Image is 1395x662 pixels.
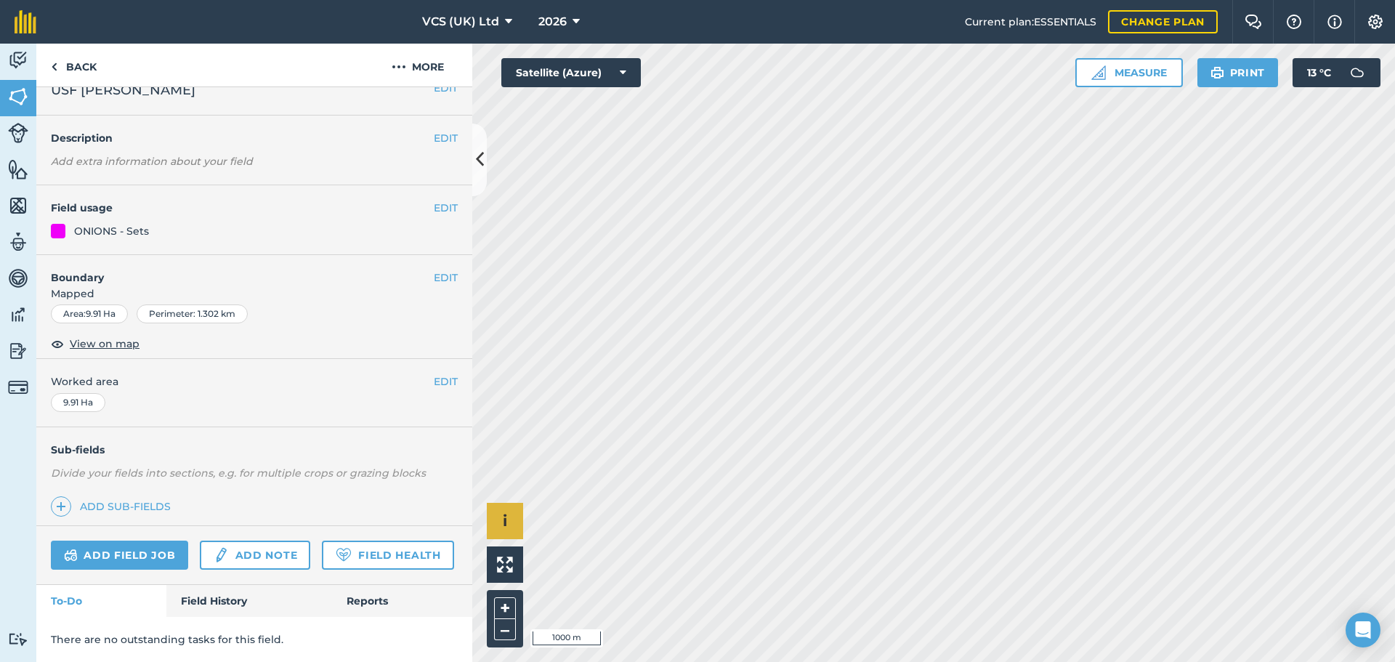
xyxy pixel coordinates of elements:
[434,374,458,389] button: EDIT
[74,223,149,239] div: ONIONS - Sets
[51,496,177,517] a: Add sub-fields
[965,14,1096,30] span: Current plan : ESSENTIALS
[501,58,641,87] button: Satellite (Azure)
[1307,58,1331,87] span: 13 ° C
[51,374,458,389] span: Worked area
[1343,58,1372,87] img: svg+xml;base64,PD94bWwgdmVyc2lvbj0iMS4wIiBlbmNvZGluZz0idXRmLTgiPz4KPCEtLSBHZW5lcmF0b3I6IEFkb2JlIE...
[434,80,458,96] button: EDIT
[1197,58,1279,87] button: Print
[497,557,513,573] img: Four arrows, one pointing top left, one top right, one bottom right and the last bottom left
[8,86,28,108] img: svg+xml;base64,PHN2ZyB4bWxucz0iaHR0cDovL3d3dy53My5vcmcvMjAwMC9zdmciIHdpZHRoPSI1NiIgaGVpZ2h0PSI2MC...
[8,632,28,646] img: svg+xml;base64,PD94bWwgdmVyc2lvbj0iMS4wIiBlbmNvZGluZz0idXRmLTgiPz4KPCEtLSBHZW5lcmF0b3I6IEFkb2JlIE...
[503,512,507,530] span: i
[434,200,458,216] button: EDIT
[8,377,28,397] img: svg+xml;base64,PD94bWwgdmVyc2lvbj0iMS4wIiBlbmNvZGluZz0idXRmLTgiPz4KPCEtLSBHZW5lcmF0b3I6IEFkb2JlIE...
[51,58,57,76] img: svg+xml;base64,PHN2ZyB4bWxucz0iaHR0cDovL3d3dy53My5vcmcvMjAwMC9zdmciIHdpZHRoPSI5IiBoZWlnaHQ9IjI0Ii...
[36,286,472,302] span: Mapped
[51,631,458,647] p: There are no outstanding tasks for this field.
[51,335,139,352] button: View on map
[1210,64,1224,81] img: svg+xml;base64,PHN2ZyB4bWxucz0iaHR0cDovL3d3dy53My5vcmcvMjAwMC9zdmciIHdpZHRoPSIxOSIgaGVpZ2h0PSIyNC...
[434,130,458,146] button: EDIT
[332,585,472,617] a: Reports
[70,336,139,352] span: View on map
[1367,15,1384,29] img: A cog icon
[8,195,28,217] img: svg+xml;base64,PHN2ZyB4bWxucz0iaHR0cDovL3d3dy53My5vcmcvMjAwMC9zdmciIHdpZHRoPSI1NiIgaGVpZ2h0PSI2MC...
[392,58,406,76] img: svg+xml;base64,PHN2ZyB4bWxucz0iaHR0cDovL3d3dy53My5vcmcvMjAwMC9zdmciIHdpZHRoPSIyMCIgaGVpZ2h0PSIyNC...
[36,442,472,458] h4: Sub-fields
[51,130,458,146] h4: Description
[137,304,248,323] div: Perimeter : 1.302 km
[1108,10,1218,33] a: Change plan
[1327,13,1342,31] img: svg+xml;base64,PHN2ZyB4bWxucz0iaHR0cDovL3d3dy53My5vcmcvMjAwMC9zdmciIHdpZHRoPSIxNyIgaGVpZ2h0PSIxNy...
[434,270,458,286] button: EDIT
[51,467,426,480] em: Divide your fields into sections, e.g. for multiple crops or grazing blocks
[51,200,434,216] h4: Field usage
[1075,58,1183,87] button: Measure
[64,546,78,564] img: svg+xml;base64,PD94bWwgdmVyc2lvbj0iMS4wIiBlbmNvZGluZz0idXRmLTgiPz4KPCEtLSBHZW5lcmF0b3I6IEFkb2JlIE...
[494,597,516,619] button: +
[51,155,253,168] em: Add extra information about your field
[36,585,166,617] a: To-Do
[51,80,195,100] span: USF [PERSON_NAME]
[487,503,523,539] button: i
[36,255,434,286] h4: Boundary
[8,123,28,143] img: svg+xml;base64,PD94bWwgdmVyc2lvbj0iMS4wIiBlbmNvZGluZz0idXRmLTgiPz4KPCEtLSBHZW5lcmF0b3I6IEFkb2JlIE...
[8,231,28,253] img: svg+xml;base64,PD94bWwgdmVyc2lvbj0iMS4wIiBlbmNvZGluZz0idXRmLTgiPz4KPCEtLSBHZW5lcmF0b3I6IEFkb2JlIE...
[322,541,453,570] a: Field Health
[56,498,66,515] img: svg+xml;base64,PHN2ZyB4bWxucz0iaHR0cDovL3d3dy53My5vcmcvMjAwMC9zdmciIHdpZHRoPSIxNCIgaGVpZ2h0PSIyNC...
[8,267,28,289] img: svg+xml;base64,PD94bWwgdmVyc2lvbj0iMS4wIiBlbmNvZGluZz0idXRmLTgiPz4KPCEtLSBHZW5lcmF0b3I6IEFkb2JlIE...
[213,546,229,564] img: svg+xml;base64,PD94bWwgdmVyc2lvbj0iMS4wIiBlbmNvZGluZz0idXRmLTgiPz4KPCEtLSBHZW5lcmF0b3I6IEFkb2JlIE...
[8,158,28,180] img: svg+xml;base64,PHN2ZyB4bWxucz0iaHR0cDovL3d3dy53My5vcmcvMjAwMC9zdmciIHdpZHRoPSI1NiIgaGVpZ2h0PSI2MC...
[422,13,499,31] span: VCS (UK) Ltd
[1245,15,1262,29] img: Two speech bubbles overlapping with the left bubble in the forefront
[8,340,28,362] img: svg+xml;base64,PD94bWwgdmVyc2lvbj0iMS4wIiBlbmNvZGluZz0idXRmLTgiPz4KPCEtLSBHZW5lcmF0b3I6IEFkb2JlIE...
[363,44,472,86] button: More
[1091,65,1106,80] img: Ruler icon
[51,393,105,412] div: 9.91 Ha
[51,541,188,570] a: Add field job
[1285,15,1303,29] img: A question mark icon
[1293,58,1380,87] button: 13 °C
[1346,613,1380,647] div: Open Intercom Messenger
[200,541,310,570] a: Add note
[8,49,28,71] img: svg+xml;base64,PD94bWwgdmVyc2lvbj0iMS4wIiBlbmNvZGluZz0idXRmLTgiPz4KPCEtLSBHZW5lcmF0b3I6IEFkb2JlIE...
[51,335,64,352] img: svg+xml;base64,PHN2ZyB4bWxucz0iaHR0cDovL3d3dy53My5vcmcvMjAwMC9zdmciIHdpZHRoPSIxOCIgaGVpZ2h0PSIyNC...
[538,13,567,31] span: 2026
[166,585,331,617] a: Field History
[51,304,128,323] div: Area : 9.91 Ha
[36,44,111,86] a: Back
[8,304,28,326] img: svg+xml;base64,PD94bWwgdmVyc2lvbj0iMS4wIiBlbmNvZGluZz0idXRmLTgiPz4KPCEtLSBHZW5lcmF0b3I6IEFkb2JlIE...
[15,10,36,33] img: fieldmargin Logo
[494,619,516,640] button: –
